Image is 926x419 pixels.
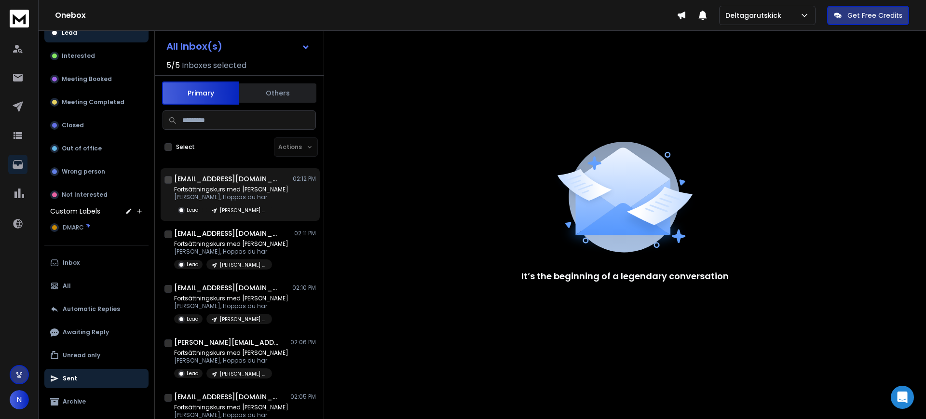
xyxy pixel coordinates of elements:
[174,283,280,293] h1: [EMAIL_ADDRESS][DOMAIN_NAME]
[44,323,149,342] button: Awaiting Reply
[44,46,149,66] button: Interested
[63,375,77,382] p: Sent
[174,186,288,193] p: Fortsättningskurs med [PERSON_NAME]
[176,143,195,151] label: Select
[44,276,149,296] button: All
[174,357,288,365] p: [PERSON_NAME], Hoppas du har
[62,145,102,152] p: Out of office
[174,193,288,201] p: [PERSON_NAME], Hoppas du har
[63,259,80,267] p: Inbox
[62,75,112,83] p: Meeting Booked
[10,390,29,409] button: N
[220,370,266,378] p: [PERSON_NAME] masterclass [DATE], till gamla [PERSON_NAME], [DATE], 250819
[63,351,100,359] p: Unread only
[162,81,239,105] button: Primary
[55,10,677,21] h1: Onebox
[63,224,84,231] span: DMARC
[62,29,77,37] p: Lead
[44,299,149,319] button: Automatic Replies
[166,41,222,51] h1: All Inbox(s)
[62,191,108,199] p: Not Interested
[293,175,316,183] p: 02:12 PM
[174,248,288,256] p: [PERSON_NAME], Hoppas du har
[174,295,288,302] p: Fortsättningskurs med [PERSON_NAME]
[159,37,318,56] button: All Inbox(s)
[44,139,149,158] button: Out of office
[62,98,124,106] p: Meeting Completed
[63,328,109,336] p: Awaiting Reply
[725,11,785,20] p: Deltagarutskick
[10,10,29,27] img: logo
[44,93,149,112] button: Meeting Completed
[220,316,266,323] p: [PERSON_NAME] masterclass [DATE], till gamla [PERSON_NAME], [DATE], 250819
[294,230,316,237] p: 02:11 PM
[62,168,105,176] p: Wrong person
[44,218,149,237] button: DMARC
[63,282,71,290] p: All
[292,284,316,292] p: 02:10 PM
[44,162,149,181] button: Wrong person
[220,261,266,269] p: [PERSON_NAME] masterclass [DATE], till gamla [PERSON_NAME], [DATE], 250819
[521,270,729,283] p: It’s the beginning of a legendary conversation
[63,305,120,313] p: Automatic Replies
[891,386,914,409] div: Open Intercom Messenger
[174,392,280,402] h1: [EMAIL_ADDRESS][DOMAIN_NAME]
[166,60,180,71] span: 5 / 5
[290,393,316,401] p: 02:05 PM
[174,174,280,184] h1: [EMAIL_ADDRESS][DOMAIN_NAME]
[174,349,288,357] p: Fortsättningskurs med [PERSON_NAME]
[44,185,149,204] button: Not Interested
[44,369,149,388] button: Sent
[187,261,199,268] p: Lead
[827,6,909,25] button: Get Free Credits
[847,11,902,20] p: Get Free Credits
[174,338,280,347] h1: [PERSON_NAME][EMAIL_ADDRESS][DOMAIN_NAME]
[174,240,288,248] p: Fortsättningskurs med [PERSON_NAME]
[187,370,199,377] p: Lead
[174,411,288,419] p: [PERSON_NAME], Hoppas du har
[44,23,149,42] button: Lead
[62,52,95,60] p: Interested
[174,229,280,238] h1: [EMAIL_ADDRESS][DOMAIN_NAME]
[44,253,149,272] button: Inbox
[182,60,246,71] h3: Inboxes selected
[44,346,149,365] button: Unread only
[187,315,199,323] p: Lead
[220,207,266,214] p: [PERSON_NAME] masterclass [DATE], till gamla [PERSON_NAME], [DATE], 250819
[44,69,149,89] button: Meeting Booked
[44,116,149,135] button: Closed
[290,338,316,346] p: 02:06 PM
[44,392,149,411] button: Archive
[174,404,288,411] p: Fortsättningskurs med [PERSON_NAME]
[174,302,288,310] p: [PERSON_NAME], Hoppas du har
[239,82,316,104] button: Others
[63,398,86,405] p: Archive
[62,122,84,129] p: Closed
[187,206,199,214] p: Lead
[50,206,100,216] h3: Custom Labels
